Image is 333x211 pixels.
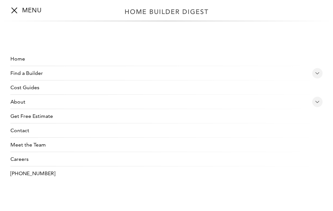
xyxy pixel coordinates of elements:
a: Get Free Estimate [10,109,323,123]
iframe: Drift Widget Chat Controller [300,178,325,203]
a: [PHONE_NUMBER] [10,166,323,181]
a: Cost Guides [10,80,323,95]
a: Meet the Team [10,138,323,152]
a: Contact [10,123,323,138]
img: Home Builder Digest [122,5,211,18]
a: Careers [10,152,323,166]
a: About [10,95,310,109]
a: Find a Builder [10,66,310,80]
span: Menu [10,10,18,11]
a: Home [10,52,323,66]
